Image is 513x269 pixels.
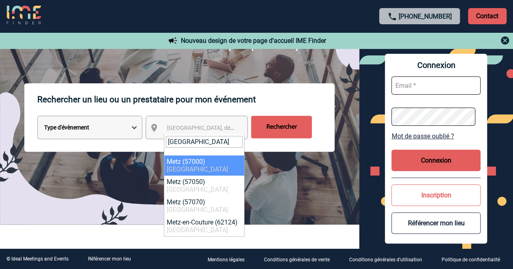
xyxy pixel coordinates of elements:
[164,176,244,196] li: Metz (57050)
[167,165,228,173] span: [GEOGRAPHIC_DATA]
[164,155,244,176] li: Metz (57000)
[208,257,245,263] p: Mentions légales
[399,13,452,20] a: [PHONE_NUMBER]
[468,8,507,24] p: Contact
[164,216,244,236] li: Metz-en-Couture (62124)
[435,255,513,263] a: Politique de confidentialité
[164,196,244,216] li: Metz (57070)
[391,132,481,140] a: Mot de passe oublié ?
[167,186,228,193] span: [GEOGRAPHIC_DATA]
[167,226,228,234] span: [GEOGRAPHIC_DATA]
[258,255,343,263] a: Conditions générales de vente
[391,60,481,70] span: Connexion
[391,76,481,95] input: Email *
[349,257,422,263] p: Conditions générales d'utilisation
[264,257,330,263] p: Conditions générales de vente
[201,255,258,263] a: Mentions légales
[391,150,481,171] button: Connexion
[6,256,69,262] div: © Ideal Meetings and Events
[88,256,131,262] a: Référencer mon lieu
[37,83,335,116] p: Rechercher un lieu ou un prestataire pour mon événement
[442,257,500,263] p: Politique de confidentialité
[167,125,280,131] span: [GEOGRAPHIC_DATA], département, région...
[391,212,481,234] button: Référencer mon lieu
[167,206,228,214] span: [GEOGRAPHIC_DATA]
[387,12,397,21] img: call-24-px.png
[251,116,312,138] input: Rechercher
[391,184,481,206] button: Inscription
[343,255,435,263] a: Conditions générales d'utilisation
